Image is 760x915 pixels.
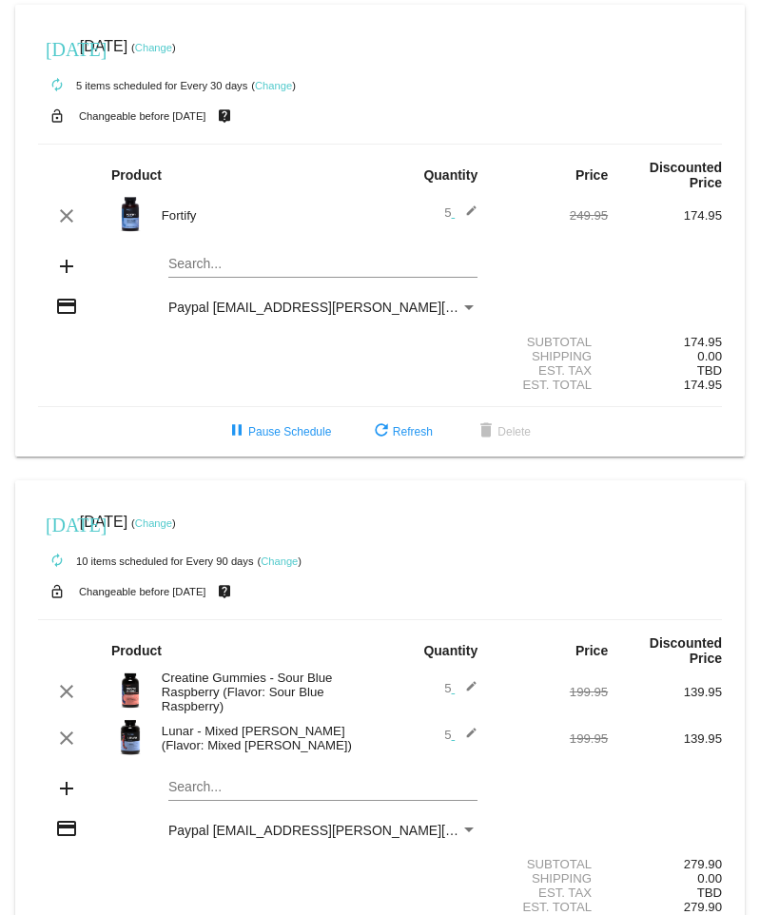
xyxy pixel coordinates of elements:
[455,727,477,750] mat-icon: edit
[111,672,149,710] img: Image-1-Creatine-Gummies-SBR-1000Xx1000.png
[111,167,162,183] strong: Product
[444,205,477,220] span: 5
[494,378,608,392] div: Est. Total
[55,295,78,318] mat-icon: credit_card
[494,731,608,746] div: 199.95
[152,208,380,223] div: Fortify
[608,208,722,223] div: 174.95
[697,871,722,886] span: 0.00
[152,671,380,713] div: Creatine Gummies - Sour Blue Raspberry (Flavor: Sour Blue Raspberry)
[168,300,548,315] span: Paypal [EMAIL_ADDRESS][PERSON_NAME][DOMAIN_NAME]
[494,900,608,914] div: Est. Total
[423,167,477,183] strong: Quantity
[494,208,608,223] div: 249.95
[251,80,296,91] small: ( )
[261,555,298,567] a: Change
[168,257,477,272] input: Search...
[494,363,608,378] div: Est. Tax
[111,718,149,756] img: Image-1-Carousel-Lunar-MB-Roman-Berezecky.png
[38,80,247,91] small: 5 items scheduled for Every 30 days
[55,680,78,703] mat-icon: clear
[475,425,531,438] span: Delete
[494,335,608,349] div: Subtotal
[213,104,236,128] mat-icon: live_help
[46,512,68,535] mat-icon: [DATE]
[135,517,172,529] a: Change
[131,517,176,529] small: ( )
[608,857,722,871] div: 279.90
[423,643,477,658] strong: Quantity
[650,635,722,666] strong: Discounted Price
[575,643,608,658] strong: Price
[355,415,448,449] button: Refresh
[55,817,78,840] mat-icon: credit_card
[697,349,722,363] span: 0.00
[575,167,608,183] strong: Price
[168,780,477,795] input: Search...
[370,425,433,438] span: Refresh
[79,110,206,122] small: Changeable before [DATE]
[38,555,254,567] small: 10 items scheduled for Every 90 days
[444,728,477,742] span: 5
[494,349,608,363] div: Shipping
[650,160,722,190] strong: Discounted Price
[455,204,477,227] mat-icon: edit
[111,195,149,233] img: Image-1-Carousel-Fortify-Transp.png
[46,74,68,97] mat-icon: autorenew
[475,420,497,443] mat-icon: delete
[608,685,722,699] div: 139.95
[494,857,608,871] div: Subtotal
[459,415,546,449] button: Delete
[46,579,68,604] mat-icon: lock_open
[55,204,78,227] mat-icon: clear
[494,685,608,699] div: 199.95
[152,724,380,752] div: Lunar - Mixed [PERSON_NAME] (Flavor: Mixed [PERSON_NAME])
[684,900,722,914] span: 279.90
[111,643,162,658] strong: Product
[55,777,78,800] mat-icon: add
[608,335,722,349] div: 174.95
[255,80,292,91] a: Change
[210,415,346,449] button: Pause Schedule
[168,300,477,315] mat-select: Payment Method
[684,378,722,392] span: 174.95
[46,550,68,573] mat-icon: autorenew
[55,727,78,750] mat-icon: clear
[46,104,68,128] mat-icon: lock_open
[444,681,477,695] span: 5
[697,886,722,900] span: TBD
[257,555,302,567] small: ( )
[135,42,172,53] a: Change
[55,255,78,278] mat-icon: add
[494,886,608,900] div: Est. Tax
[168,823,548,838] span: Paypal [EMAIL_ADDRESS][PERSON_NAME][DOMAIN_NAME]
[370,420,393,443] mat-icon: refresh
[494,871,608,886] div: Shipping
[131,42,176,53] small: ( )
[697,363,722,378] span: TBD
[455,680,477,703] mat-icon: edit
[168,823,477,838] mat-select: Payment Method
[79,586,206,597] small: Changeable before [DATE]
[608,731,722,746] div: 139.95
[213,579,236,604] mat-icon: live_help
[225,420,248,443] mat-icon: pause
[225,425,331,438] span: Pause Schedule
[46,36,68,59] mat-icon: [DATE]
